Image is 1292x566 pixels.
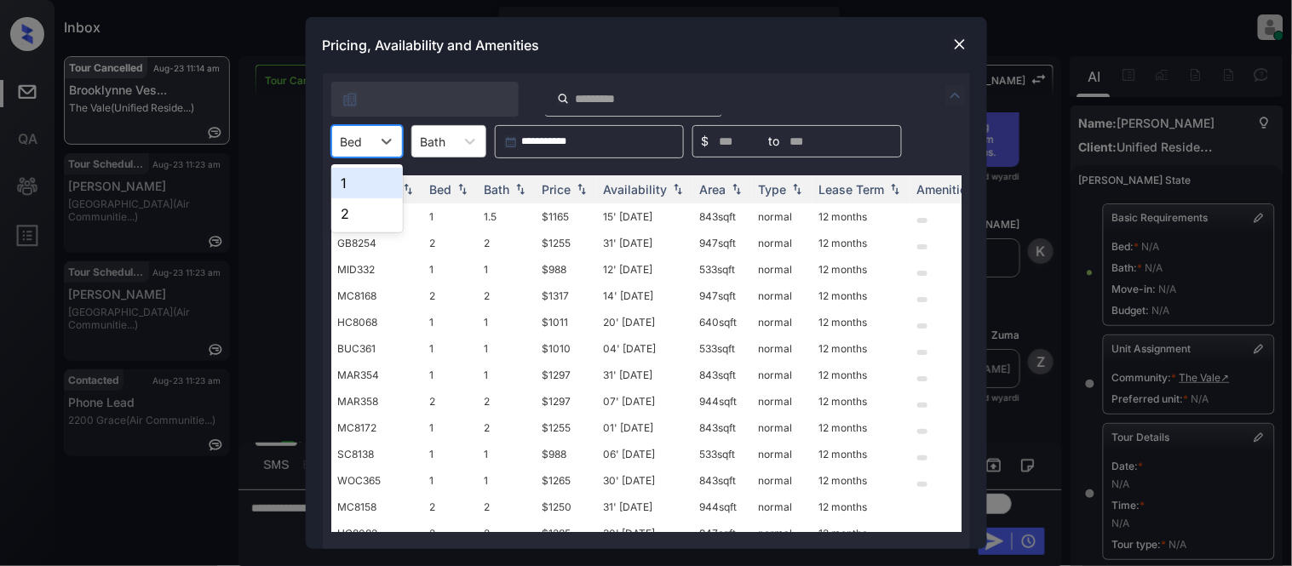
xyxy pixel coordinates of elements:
td: normal [752,520,813,546]
td: 12 months [813,335,910,362]
td: 1 [423,362,478,388]
td: 947 sqft [693,230,752,256]
td: normal [752,494,813,520]
td: MC8172 [331,414,423,441]
td: 947 sqft [693,283,752,309]
div: Area [700,182,726,197]
td: 12 months [813,467,910,494]
td: 2 [478,494,536,520]
td: MAR354 [331,362,423,388]
img: close [951,36,968,53]
td: MAR358 [331,388,423,414]
td: $1255 [536,230,597,256]
td: normal [752,467,813,494]
td: 843 sqft [693,203,752,230]
td: HC8068 [331,309,423,335]
img: icon-zuma [342,91,359,108]
td: 1.5 [478,203,536,230]
td: $1265 [536,467,597,494]
td: 2 [423,388,478,414]
td: 12 months [813,414,910,441]
div: Lease Term [819,182,885,197]
div: Price [543,182,571,197]
img: sorting [789,184,806,196]
span: $ [702,132,709,151]
td: normal [752,256,813,283]
td: 1 [423,467,478,494]
td: 12 months [813,520,910,546]
td: normal [752,283,813,309]
td: 12 months [813,494,910,520]
td: 1 [478,256,536,283]
td: $1250 [536,494,597,520]
td: 2 [478,520,536,546]
img: sorting [454,184,471,196]
td: 07' [DATE] [597,388,693,414]
td: 843 sqft [693,414,752,441]
td: 2 [478,388,536,414]
div: Availability [604,182,668,197]
td: 533 sqft [693,441,752,467]
td: 843 sqft [693,467,752,494]
td: 01' [DATE] [597,414,693,441]
td: 1 [423,335,478,362]
div: Pricing, Availability and Amenities [306,17,987,73]
td: $988 [536,256,597,283]
td: 2 [423,494,478,520]
td: 31' [DATE] [597,362,693,388]
img: sorting [399,184,416,196]
td: 1 [423,441,478,467]
td: 1 [478,309,536,335]
td: MID332 [331,256,423,283]
td: normal [752,388,813,414]
td: 1 [423,309,478,335]
img: sorting [512,184,529,196]
td: 12 months [813,230,910,256]
div: Bed [430,182,452,197]
td: normal [752,230,813,256]
td: normal [752,414,813,441]
td: GB8254 [331,230,423,256]
img: sorting [887,184,904,196]
td: 20' [DATE] [597,309,693,335]
td: $1255 [536,414,597,441]
td: $1011 [536,309,597,335]
td: normal [752,309,813,335]
img: icon-zuma [945,85,966,106]
td: 533 sqft [693,256,752,283]
td: normal [752,203,813,230]
td: 31' [DATE] [597,230,693,256]
td: BUC361 [331,335,423,362]
td: 12 months [813,203,910,230]
td: 1 [478,335,536,362]
td: 06' [DATE] [597,441,693,467]
td: 12 months [813,256,910,283]
td: 12 months [813,362,910,388]
td: 533 sqft [693,335,752,362]
td: 1 [478,467,536,494]
td: $1165 [536,203,597,230]
td: 30' [DATE] [597,467,693,494]
td: SC8138 [331,441,423,467]
td: normal [752,335,813,362]
td: $988 [536,441,597,467]
div: Amenities [917,182,974,197]
td: 12 months [813,309,910,335]
td: 944 sqft [693,494,752,520]
td: $1297 [536,388,597,414]
td: 843 sqft [693,362,752,388]
td: normal [752,441,813,467]
td: 14' [DATE] [597,283,693,309]
td: 04' [DATE] [597,335,693,362]
td: 12 months [813,441,910,467]
div: Bath [485,182,510,197]
td: MC8158 [331,494,423,520]
td: 947 sqft [693,520,752,546]
div: Type [759,182,787,197]
td: $1285 [536,520,597,546]
td: $1317 [536,283,597,309]
img: sorting [573,184,590,196]
td: 2 [478,414,536,441]
td: 944 sqft [693,388,752,414]
span: to [769,132,780,151]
